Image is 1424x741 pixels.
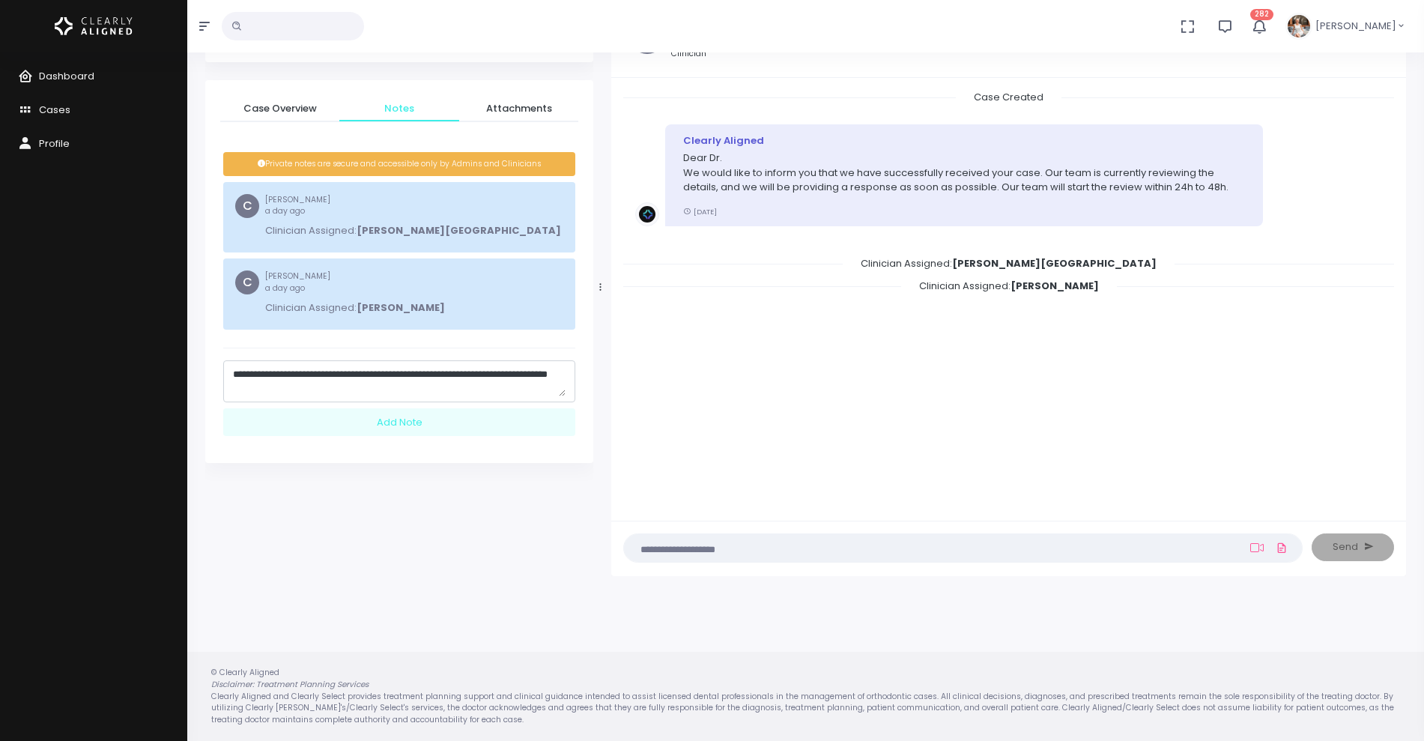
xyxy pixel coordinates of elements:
div: scrollable content [623,90,1394,504]
b: [PERSON_NAME] [357,300,445,315]
span: C [235,270,259,294]
span: C [235,194,259,218]
b: [PERSON_NAME][GEOGRAPHIC_DATA] [357,223,561,238]
div: Clearly Aligned [683,133,1244,148]
span: Case Created [956,85,1061,109]
span: Dashboard [39,69,94,83]
small: [DATE] [683,207,717,217]
span: Cases [39,103,70,117]
span: Clinician Assigned: [901,274,1117,297]
b: [PERSON_NAME] [1011,279,1099,293]
small: [PERSON_NAME] [265,194,561,217]
span: Clinician Assigned: [843,252,1175,275]
small: [PERSON_NAME] [265,270,445,294]
small: Clinician [671,48,870,60]
p: Clinician Assigned: [265,223,561,238]
span: a day ago [265,205,305,217]
a: Add Loom Video [1247,542,1267,554]
img: Logo Horizontal [55,10,133,42]
span: Profile [39,136,70,151]
span: Notes [351,101,446,116]
span: 282 [1250,9,1273,20]
span: [PERSON_NAME] [1315,19,1396,34]
span: a day ago [265,282,305,294]
em: Disclaimer: Treatment Planning Services [211,679,369,690]
span: Attachments [471,101,566,116]
p: Clinician Assigned: [265,300,445,315]
div: Private notes are secure and accessible only by Admins and Clinicians [223,152,575,176]
a: Add Files [1273,534,1291,561]
b: [PERSON_NAME][GEOGRAPHIC_DATA] [952,256,1157,270]
div: © Clearly Aligned Clearly Aligned and Clearly Select provides treatment planning support and clin... [196,667,1415,725]
p: Dear Dr. We would like to inform you that we have successfully received your case. Our team is cu... [683,151,1244,195]
div: Add Note [223,408,575,436]
span: Case Overview [232,101,327,116]
img: Header Avatar [1285,13,1312,40]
